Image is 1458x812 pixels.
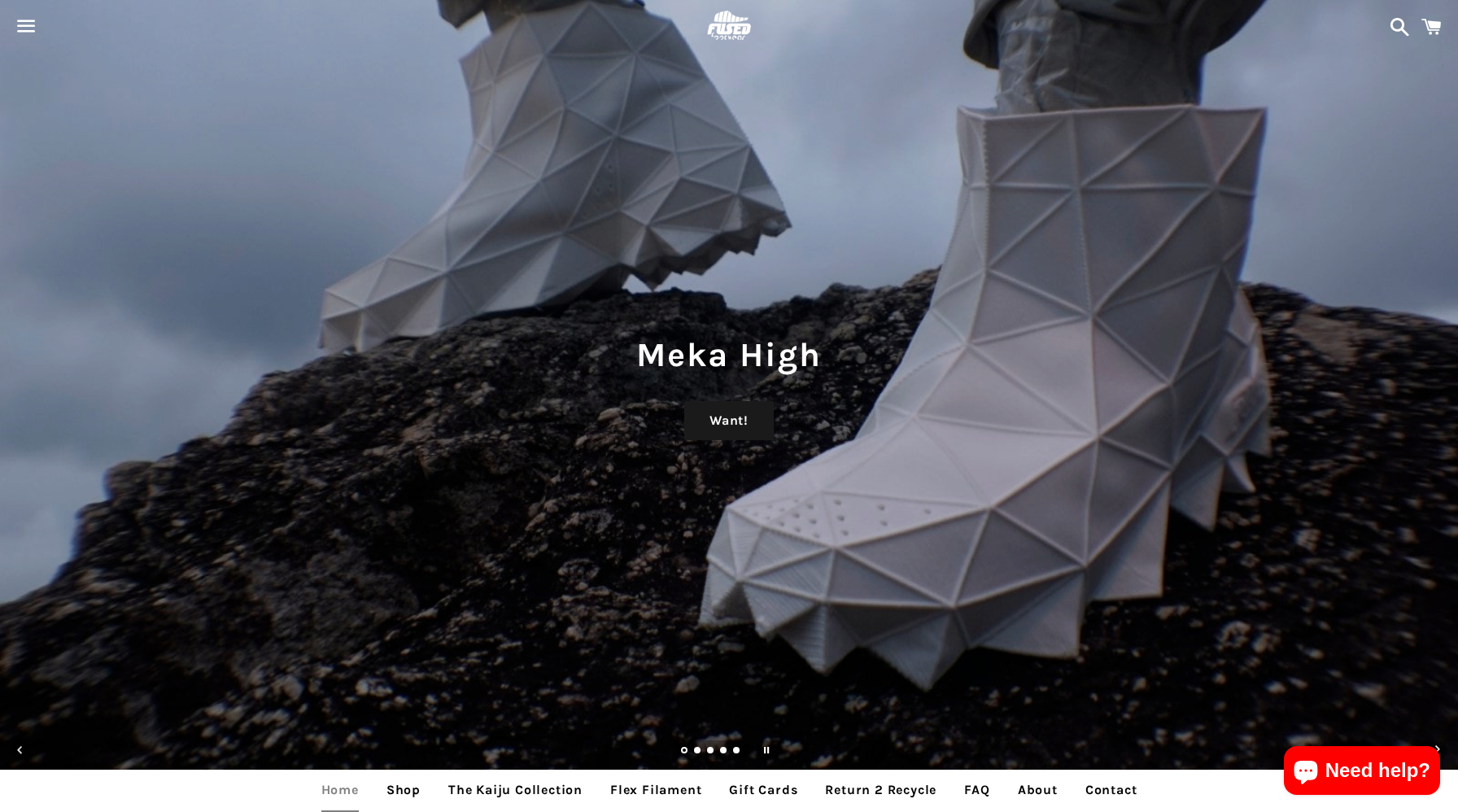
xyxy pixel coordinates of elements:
[952,770,1002,810] a: FAQ
[1279,746,1445,799] inbox-online-store-chat: Shopify online store chat
[694,748,702,756] a: Load slide 2
[2,732,38,768] button: Previous slide
[733,748,741,756] a: Load slide 5
[1073,770,1150,810] a: Contact
[813,770,949,810] a: Return 2 Recycle
[598,770,714,810] a: Flex Filament
[16,331,1442,378] h1: Meka High
[684,401,774,440] a: Want!
[681,748,689,756] a: Slide 1, current
[436,770,595,810] a: The Kaiju Collection
[717,770,810,810] a: Gift Cards
[309,770,371,810] a: Home
[374,770,433,810] a: Shop
[707,748,715,756] a: Load slide 3
[720,748,728,756] a: Load slide 4
[1006,770,1070,810] a: About
[1420,732,1456,768] button: Next slide
[749,732,784,768] button: Pause slideshow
